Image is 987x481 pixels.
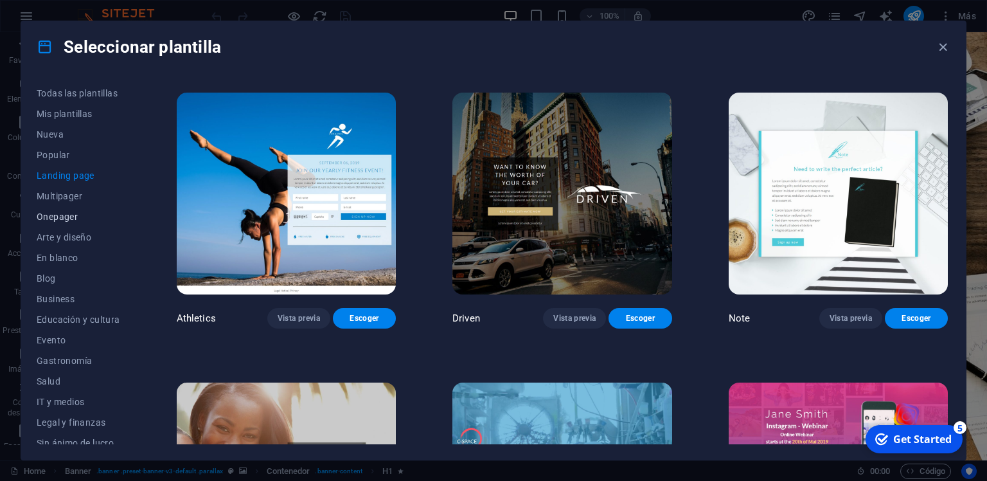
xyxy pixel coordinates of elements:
[830,313,872,323] span: Vista previa
[37,191,120,201] span: Multipager
[609,308,671,329] button: Escoger
[278,313,320,323] span: Vista previa
[37,248,120,268] button: En blanco
[37,212,120,222] span: Onepager
[37,412,120,433] button: Legal y finanzas
[619,313,661,323] span: Escoger
[37,170,120,181] span: Landing page
[267,308,330,329] button: Vista previa
[729,312,751,325] p: Note
[7,5,104,33] div: Get Started 5 items remaining, 0% complete
[343,313,386,323] span: Escoger
[37,392,120,412] button: IT y medios
[37,150,120,160] span: Popular
[37,129,120,140] span: Nueva
[37,232,120,242] span: Arte y diseño
[452,312,480,325] p: Driven
[37,165,120,186] button: Landing page
[37,438,120,448] span: Sin ánimo de lucro
[37,314,120,325] span: Educación y cultura
[37,294,120,304] span: Business
[37,109,120,119] span: Mis plantillas
[333,308,396,329] button: Escoger
[543,308,606,329] button: Vista previa
[37,330,120,350] button: Evento
[177,93,396,295] img: Athletics
[895,313,938,323] span: Escoger
[37,356,120,366] span: Gastronomía
[37,104,120,124] button: Mis plantillas
[37,206,120,227] button: Onepager
[37,124,120,145] button: Nueva
[553,313,596,323] span: Vista previa
[885,308,948,329] button: Escoger
[37,186,120,206] button: Multipager
[177,312,216,325] p: Athletics
[95,1,108,14] div: 5
[37,289,120,309] button: Business
[37,37,221,57] h4: Seleccionar plantilla
[37,268,120,289] button: Blog
[37,335,120,345] span: Evento
[37,433,120,453] button: Sin ánimo de lucro
[819,308,882,329] button: Vista previa
[37,145,120,165] button: Popular
[37,88,120,98] span: Todas las plantillas
[37,350,120,371] button: Gastronomía
[729,93,948,295] img: Note
[37,83,120,104] button: Todas las plantillas
[37,227,120,248] button: Arte y diseño
[37,371,120,392] button: Salud
[37,376,120,386] span: Salud
[37,309,120,330] button: Educación y cultura
[37,273,120,284] span: Blog
[37,417,120,428] span: Legal y finanzas
[35,12,93,26] div: Get Started
[452,93,671,295] img: Driven
[37,397,120,407] span: IT y medios
[37,253,120,263] span: En blanco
